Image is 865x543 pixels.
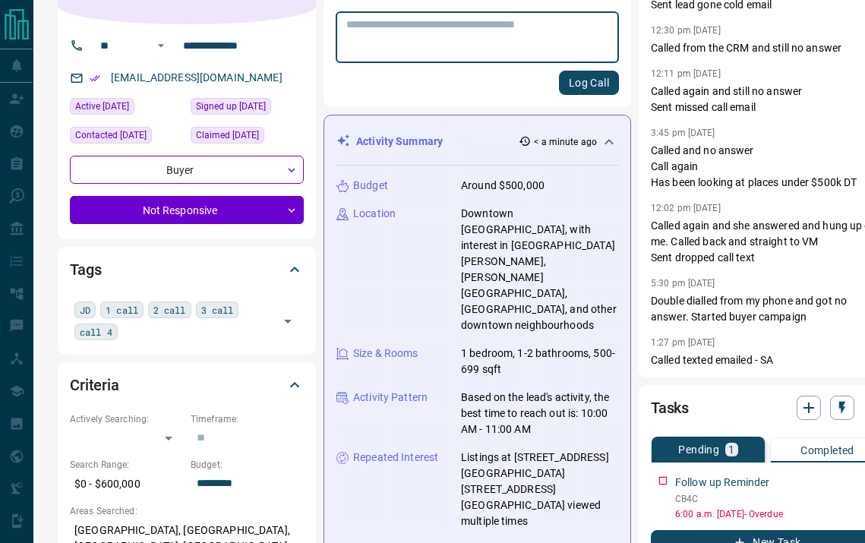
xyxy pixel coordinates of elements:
span: 3 call [201,302,234,317]
p: Pending [678,444,719,455]
p: Search Range: [70,458,183,472]
p: Budget: [191,458,304,472]
p: 5:30 pm [DATE] [651,278,715,289]
p: Actively Searching: [70,412,183,426]
span: 2 call [153,302,186,317]
p: 12:02 pm [DATE] [651,203,721,213]
button: Log Call [559,71,619,95]
div: Tags [70,251,304,288]
button: Open [152,36,170,55]
div: Buyer [70,156,304,184]
div: Mon Jun 09 2025 [191,127,304,148]
p: $0 - $600,000 [70,472,183,497]
span: call 4 [80,324,112,339]
h2: Tasks [651,396,689,420]
p: < a minute ago [534,135,597,149]
p: Budget [353,178,388,194]
h2: Tags [70,257,101,282]
p: Based on the lead's activity, the best time to reach out is: 10:00 AM - 11:00 AM [461,390,618,437]
span: 1 call [106,302,138,317]
span: Active [DATE] [75,99,129,114]
button: Open [277,311,298,332]
p: Size & Rooms [353,346,418,361]
p: Completed [800,445,854,456]
p: 12:11 pm [DATE] [651,68,721,79]
span: Claimed [DATE] [196,128,259,143]
p: Activity Summary [356,134,443,150]
p: 3:45 pm [DATE] [651,128,715,138]
p: 12:30 pm [DATE] [651,25,721,36]
div: Thu Aug 07 2025 [70,127,183,148]
svg: Email Verified [90,73,100,84]
span: Contacted [DATE] [75,128,147,143]
p: 1:27 pm [DATE] [651,337,715,348]
span: JD [80,302,90,317]
p: Downtown [GEOGRAPHIC_DATA], with interest in [GEOGRAPHIC_DATA][PERSON_NAME], [PERSON_NAME][GEOGRA... [461,206,618,333]
h2: Criteria [70,373,119,397]
div: Not Responsive [70,196,304,224]
p: 1 bedroom, 1-2 bathrooms, 500-699 sqft [461,346,618,377]
p: 1 [728,444,734,455]
a: [EMAIL_ADDRESS][DOMAIN_NAME] [111,71,283,84]
div: Criteria [70,367,304,403]
p: Timeframe: [191,412,304,426]
p: Repeated Interest [353,450,438,466]
p: Location [353,206,396,222]
div: Activity Summary< a minute ago [336,128,618,156]
p: Around $500,000 [461,178,545,194]
div: Sat Aug 09 2025 [70,98,183,119]
div: Thu Jun 29 2017 [191,98,304,119]
p: Listings at [STREET_ADDRESS][GEOGRAPHIC_DATA][STREET_ADDRESS][GEOGRAPHIC_DATA] viewed multiple times [461,450,618,529]
p: Activity Pattern [353,390,428,406]
p: Areas Searched: [70,504,304,518]
span: Signed up [DATE] [196,99,266,114]
p: Follow up Reminder [675,475,769,491]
